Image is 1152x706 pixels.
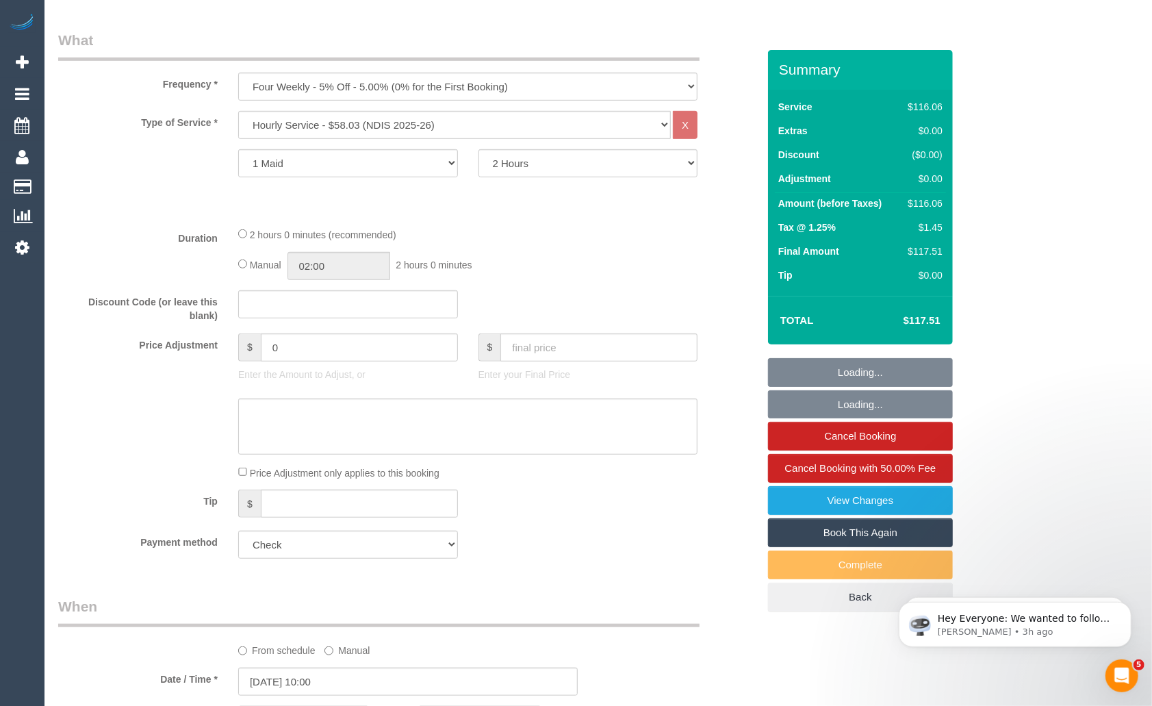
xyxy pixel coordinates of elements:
label: Tax @ 1.25% [778,220,836,234]
div: $0.00 [903,268,943,282]
a: Cancel Booking [768,422,953,451]
span: Manual [250,260,281,270]
input: DD/MM/YYYY HH:MM [238,668,578,696]
label: Type of Service * [48,111,228,129]
legend: What [58,30,700,61]
p: Enter your Final Price [478,368,698,381]
input: Manual [324,646,333,655]
div: ($0.00) [903,148,943,162]
div: $117.51 [903,244,943,258]
a: Book This Again [768,518,953,547]
label: Extras [778,124,808,138]
div: $0.00 [903,172,943,186]
h3: Summary [779,62,946,77]
label: Discount [778,148,819,162]
h4: $117.51 [862,315,940,327]
p: Message from Ellie, sent 3h ago [60,53,236,65]
span: 2 hours 0 minutes [396,260,472,270]
input: From schedule [238,646,247,655]
span: 5 [1134,659,1144,670]
label: Adjustment [778,172,831,186]
label: From schedule [238,639,316,657]
label: Tip [778,268,793,282]
span: $ [238,490,261,518]
iframe: Intercom notifications message [878,573,1152,669]
legend: When [58,596,700,627]
div: $116.06 [903,100,943,114]
strong: Total [780,314,814,326]
span: $ [238,333,261,362]
label: Service [778,100,812,114]
a: Cancel Booking with 50.00% Fee [768,454,953,483]
label: Discount Code (or leave this blank) [48,290,228,323]
label: Payment method [48,531,228,549]
input: final price [500,333,697,362]
label: Manual [324,639,370,657]
label: Price Adjustment [48,333,228,352]
span: $ [478,333,501,362]
p: Enter the Amount to Adjust, or [238,368,458,381]
label: Frequency * [48,73,228,91]
label: Duration [48,227,228,245]
div: $0.00 [903,124,943,138]
span: 2 hours 0 minutes (recommended) [250,229,396,240]
span: Cancel Booking with 50.00% Fee [785,462,936,474]
img: Automaid Logo [8,14,36,33]
label: Tip [48,490,228,508]
div: $1.45 [903,220,943,234]
a: View Changes [768,486,953,515]
label: Final Amount [778,244,839,258]
label: Amount (before Taxes) [778,197,882,210]
span: Price Adjustment only applies to this booking [250,467,439,478]
span: Hey Everyone: We wanted to follow up and let you know we have been closely monitoring the account... [60,40,234,187]
div: $116.06 [903,197,943,210]
a: Back [768,583,953,612]
iframe: Intercom live chat [1105,659,1138,692]
label: Date / Time * [48,668,228,686]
